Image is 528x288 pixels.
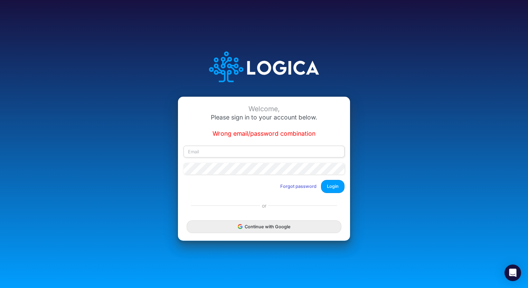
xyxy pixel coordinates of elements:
span: Please sign in to your account below. [211,114,317,121]
span: Wrong email/password combination [213,130,315,137]
input: Email [183,146,345,157]
button: Continue with Google [187,220,341,233]
button: Login [321,180,345,193]
button: Forgot password [276,181,321,192]
div: Open Intercom Messenger [505,265,521,281]
div: Welcome, [183,105,345,113]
